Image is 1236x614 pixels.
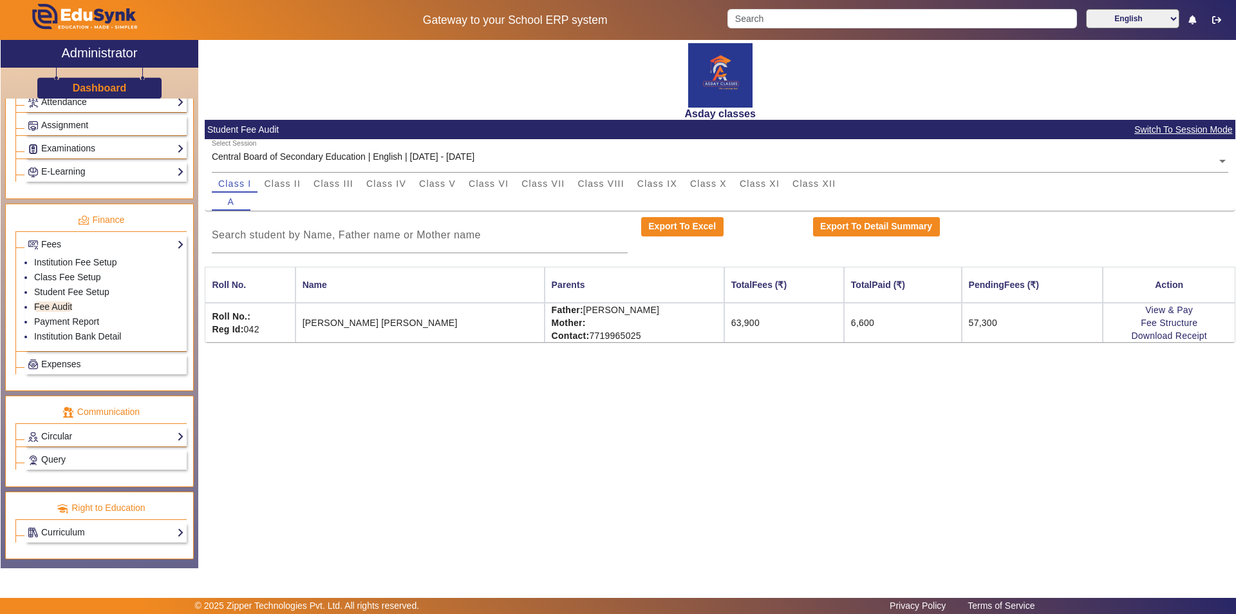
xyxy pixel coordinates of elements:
span: Query [41,454,66,465]
h3: Dashboard [73,82,127,94]
a: Expenses [28,357,184,372]
div: Central Board of Secondary Education | English | [DATE] - [DATE] [212,150,474,164]
div: PendingFees (₹) [969,278,1096,292]
a: Terms of Service [961,597,1041,614]
a: Fee Structure [1141,318,1197,328]
span: Class X [690,179,727,188]
a: Institution Fee Setup [34,257,117,267]
img: Assignments.png [28,121,38,131]
div: Name [303,278,538,292]
div: Roll No. [212,278,246,292]
h2: Administrator [62,45,138,61]
div: TotalPaid (₹) [851,278,905,292]
td: 57,300 [962,303,1103,342]
span: Class XII [792,179,836,188]
h5: Gateway to your School ERP system [316,14,714,27]
th: Action [1103,267,1235,303]
mat-card-header: Student Fee Audit [205,120,1235,139]
span: Class I [218,179,252,188]
strong: Mother: [552,318,586,328]
img: 6c26f0c6-1b4f-4b8f-9f13-0669d385e8b7 [688,43,753,108]
a: Dashboard [72,81,127,95]
a: Class Fee Setup [34,272,101,282]
span: A [228,197,235,206]
td: 63,900 [724,303,844,342]
span: Class V [419,179,456,188]
td: 042 [205,303,295,342]
span: Class IV [366,179,406,188]
div: Roll No. [212,278,288,292]
h2: Asday classes [205,108,1235,120]
img: communication.png [62,407,74,418]
span: Class VII [521,179,565,188]
div: TotalFees (₹) [731,278,837,292]
p: Right to Education [15,501,187,515]
strong: Father: [552,305,583,315]
div: Select Session [212,139,256,149]
span: Class XI [740,179,780,188]
td: 6,600 [844,303,962,342]
div: TotalFees (₹) [731,278,787,292]
a: Fee Audit [34,302,72,312]
span: Class II [264,179,301,188]
a: Download Receipt [1131,331,1207,341]
p: © 2025 Zipper Technologies Pvt. Ltd. All rights reserved. [195,599,420,613]
span: Expenses [41,359,80,369]
td: [PERSON_NAME] 7719965025 [545,303,724,342]
input: Search [727,9,1076,28]
span: Assignment [41,120,88,130]
input: Search student by Name, Father name or Mother name [212,227,628,243]
span: Class III [314,179,353,188]
strong: Contact: [552,331,590,341]
span: Class VIII [577,179,624,188]
td: [PERSON_NAME] [PERSON_NAME] [295,303,545,342]
img: rte.png [57,503,68,514]
strong: Roll No.: [212,311,250,321]
button: Export To Detail Summary [813,217,940,236]
p: Finance [15,213,187,227]
img: Payroll.png [28,360,38,369]
a: Assignment [28,118,184,133]
a: Student Fee Setup [34,287,109,297]
img: Support-tickets.png [28,456,38,465]
a: View & Pay [1145,305,1193,315]
div: Name [303,278,327,292]
a: Query [28,452,184,467]
span: Class VI [469,179,509,188]
a: Administrator [1,40,198,68]
p: Communication [15,405,187,419]
img: finance.png [78,215,89,226]
button: Export To Excel [641,217,724,236]
th: Parents [545,267,724,303]
div: PendingFees (₹) [969,278,1039,292]
a: Institution Bank Detail [34,331,121,341]
strong: Reg Id: [212,324,243,334]
span: Switch To Session Mode [1134,122,1233,137]
div: TotalPaid (₹) [851,278,955,292]
a: Payment Report [34,316,99,327]
span: Class IX [637,179,677,188]
a: Privacy Policy [883,597,952,614]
